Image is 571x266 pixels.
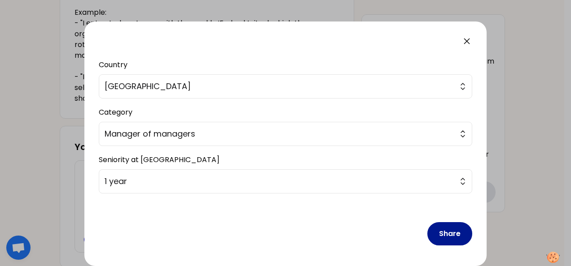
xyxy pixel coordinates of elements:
[427,222,472,245] button: Share
[99,107,132,117] label: Category
[99,74,472,99] button: [GEOGRAPHIC_DATA]
[99,154,220,165] label: Seniority at [GEOGRAPHIC_DATA]
[99,60,127,70] label: Country
[99,122,472,146] button: Manager of managers
[99,169,472,193] button: 1 year
[105,175,454,188] span: 1 year
[105,80,454,93] span: [GEOGRAPHIC_DATA]
[105,128,454,140] span: Manager of managers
